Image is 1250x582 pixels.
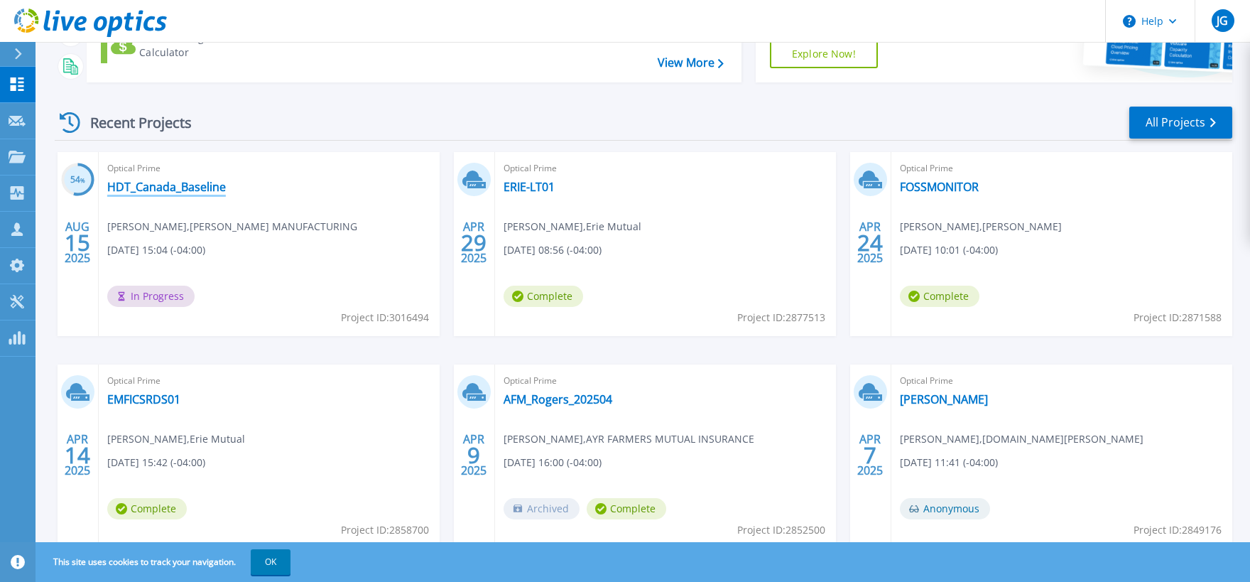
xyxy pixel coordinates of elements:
[504,455,602,470] span: [DATE] 16:00 (-04:00)
[39,549,290,575] span: This site uses cookies to track your navigation.
[504,286,583,307] span: Complete
[857,217,884,269] div: APR 2025
[900,161,1224,176] span: Optical Prime
[65,449,90,461] span: 14
[107,242,205,258] span: [DATE] 15:04 (-04:00)
[461,237,487,249] span: 29
[341,522,429,538] span: Project ID: 2858700
[107,286,195,307] span: In Progress
[107,373,431,389] span: Optical Prime
[900,455,998,470] span: [DATE] 11:41 (-04:00)
[65,237,90,249] span: 15
[900,219,1062,235] span: [PERSON_NAME] , [PERSON_NAME]
[341,310,429,325] span: Project ID: 3016494
[504,161,827,176] span: Optical Prime
[107,455,205,470] span: [DATE] 15:42 (-04:00)
[900,498,990,519] span: Anonymous
[107,161,431,176] span: Optical Prime
[857,237,883,249] span: 24
[504,180,555,194] a: ERIE-LT01
[107,498,187,519] span: Complete
[1217,15,1228,26] span: JG
[107,431,245,447] span: [PERSON_NAME] , Erie Mutual
[658,56,724,70] a: View More
[1134,310,1222,325] span: Project ID: 2871588
[737,522,825,538] span: Project ID: 2852500
[857,429,884,481] div: APR 2025
[900,180,979,194] a: FOSSMONITOR
[1129,107,1232,139] a: All Projects
[460,217,487,269] div: APR 2025
[900,242,998,258] span: [DATE] 10:01 (-04:00)
[900,286,979,307] span: Complete
[1134,522,1222,538] span: Project ID: 2849176
[64,217,91,269] div: AUG 2025
[55,105,211,140] div: Recent Projects
[107,392,180,406] a: EMFICSRDS01
[61,172,94,188] h3: 54
[504,242,602,258] span: [DATE] 08:56 (-04:00)
[504,219,641,235] span: [PERSON_NAME] , Erie Mutual
[107,219,357,235] span: [PERSON_NAME] , [PERSON_NAME] MANUFACTURING
[460,429,487,481] div: APR 2025
[737,310,825,325] span: Project ID: 2877513
[900,431,1143,447] span: [PERSON_NAME] , [DOMAIN_NAME][PERSON_NAME]
[900,392,988,406] a: [PERSON_NAME]
[467,449,480,461] span: 9
[64,429,91,481] div: APR 2025
[139,31,253,60] div: Cloud Pricing Calculator
[504,392,612,406] a: AFM_Rogers_202504
[80,176,85,184] span: %
[504,498,580,519] span: Archived
[101,28,259,63] a: Cloud Pricing Calculator
[504,373,827,389] span: Optical Prime
[900,373,1224,389] span: Optical Prime
[107,180,226,194] a: HDT_Canada_Baseline
[251,549,290,575] button: OK
[864,449,876,461] span: 7
[587,498,666,519] span: Complete
[504,431,754,447] span: [PERSON_NAME] , AYR FARMERS MUTUAL INSURANCE
[770,40,878,68] a: Explore Now!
